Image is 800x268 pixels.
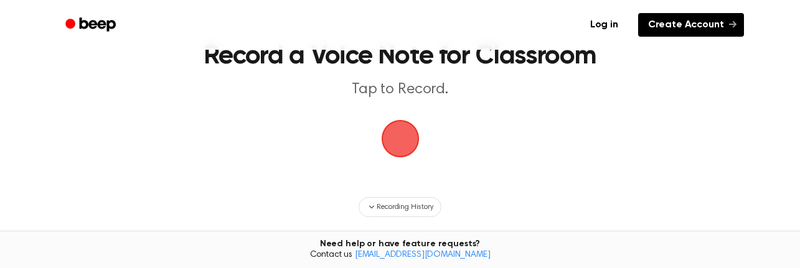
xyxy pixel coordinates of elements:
a: Create Account [638,13,744,37]
button: Recording History [359,197,441,217]
a: Log in [578,11,631,39]
h1: Record a Voice Note for Classroom [134,44,666,70]
span: Recording History [377,201,433,213]
img: Beep Logo [382,120,419,157]
a: [EMAIL_ADDRESS][DOMAIN_NAME] [355,251,491,259]
p: Tap to Record. [161,80,639,100]
span: Contact us [7,250,793,261]
a: Beep [57,13,127,37]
